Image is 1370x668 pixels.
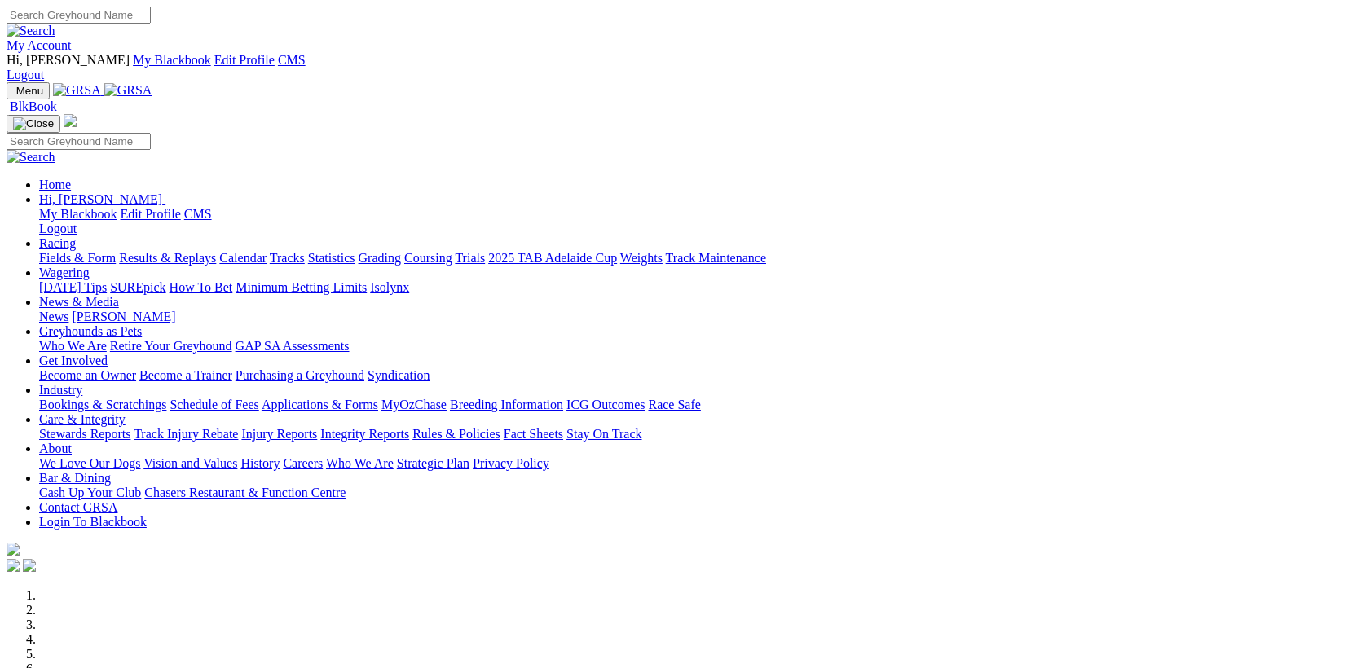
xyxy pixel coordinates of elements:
[7,133,151,150] input: Search
[308,251,355,265] a: Statistics
[139,368,232,382] a: Become a Trainer
[39,427,130,441] a: Stewards Reports
[170,398,258,411] a: Schedule of Fees
[566,398,645,411] a: ICG Outcomes
[39,500,117,514] a: Contact GRSA
[236,280,367,294] a: Minimum Betting Limits
[214,53,275,67] a: Edit Profile
[7,99,57,113] a: BlkBook
[39,310,1363,324] div: News & Media
[170,280,233,294] a: How To Bet
[39,486,1363,500] div: Bar & Dining
[39,280,1363,295] div: Wagering
[7,115,60,133] button: Toggle navigation
[359,251,401,265] a: Grading
[39,339,1363,354] div: Greyhounds as Pets
[39,295,119,309] a: News & Media
[39,398,166,411] a: Bookings & Scratchings
[143,456,237,470] a: Vision and Values
[39,251,1363,266] div: Racing
[566,427,641,441] a: Stay On Track
[39,471,111,485] a: Bar & Dining
[7,53,130,67] span: Hi, [PERSON_NAME]
[381,398,447,411] a: MyOzChase
[320,427,409,441] a: Integrity Reports
[283,456,323,470] a: Careers
[370,280,409,294] a: Isolynx
[39,207,1363,236] div: Hi, [PERSON_NAME]
[7,543,20,556] img: logo-grsa-white.png
[119,251,216,265] a: Results & Replays
[110,339,232,353] a: Retire Your Greyhound
[13,117,54,130] img: Close
[7,7,151,24] input: Search
[450,398,563,411] a: Breeding Information
[39,515,147,529] a: Login To Blackbook
[23,559,36,572] img: twitter.svg
[134,427,238,441] a: Track Injury Rebate
[39,354,108,367] a: Get Involved
[39,412,126,426] a: Care & Integrity
[39,324,142,338] a: Greyhounds as Pets
[368,368,430,382] a: Syndication
[133,53,211,67] a: My Blackbook
[39,192,165,206] a: Hi, [PERSON_NAME]
[39,222,77,235] a: Logout
[10,99,57,113] span: BlkBook
[236,368,364,382] a: Purchasing a Greyhound
[144,486,346,499] a: Chasers Restaurant & Function Centre
[39,368,1363,383] div: Get Involved
[53,83,101,98] img: GRSA
[241,427,317,441] a: Injury Reports
[110,280,165,294] a: SUREpick
[39,280,107,294] a: [DATE] Tips
[64,114,77,127] img: logo-grsa-white.png
[39,427,1363,442] div: Care & Integrity
[7,24,55,38] img: Search
[184,207,212,221] a: CMS
[39,442,72,455] a: About
[39,251,116,265] a: Fields & Form
[16,85,43,97] span: Menu
[39,178,71,191] a: Home
[104,83,152,98] img: GRSA
[620,251,663,265] a: Weights
[72,310,175,323] a: [PERSON_NAME]
[488,251,617,265] a: 2025 TAB Adelaide Cup
[455,251,485,265] a: Trials
[7,82,50,99] button: Toggle navigation
[412,427,500,441] a: Rules & Policies
[397,456,469,470] a: Strategic Plan
[39,383,82,397] a: Industry
[39,398,1363,412] div: Industry
[648,398,700,411] a: Race Safe
[7,53,1363,82] div: My Account
[278,53,306,67] a: CMS
[39,339,107,353] a: Who We Are
[666,251,766,265] a: Track Maintenance
[121,207,181,221] a: Edit Profile
[39,456,1363,471] div: About
[504,427,563,441] a: Fact Sheets
[326,456,394,470] a: Who We Are
[240,456,280,470] a: History
[39,486,141,499] a: Cash Up Your Club
[39,207,117,221] a: My Blackbook
[39,456,140,470] a: We Love Our Dogs
[39,192,162,206] span: Hi, [PERSON_NAME]
[7,559,20,572] img: facebook.svg
[7,150,55,165] img: Search
[219,251,267,265] a: Calendar
[39,368,136,382] a: Become an Owner
[39,236,76,250] a: Racing
[7,68,44,81] a: Logout
[473,456,549,470] a: Privacy Policy
[7,38,72,52] a: My Account
[39,310,68,323] a: News
[236,339,350,353] a: GAP SA Assessments
[270,251,305,265] a: Tracks
[39,266,90,279] a: Wagering
[404,251,452,265] a: Coursing
[262,398,378,411] a: Applications & Forms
